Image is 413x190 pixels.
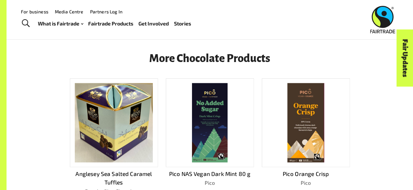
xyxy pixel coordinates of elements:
[262,179,350,187] p: Pico
[166,170,254,178] p: Pico NAS Vegan Dark Mint 80 g
[262,170,350,178] p: Pico Orange Crisp
[18,15,34,32] a: Toggle Search
[166,179,254,187] p: Pico
[174,19,191,28] a: Stories
[90,9,122,14] a: Partners Log In
[55,9,84,14] a: Media Centre
[70,170,158,187] p: Anglesey Sea Salted Caramel Tuffles
[138,19,169,28] a: Get Involved
[166,78,254,187] a: Pico NAS Vegan Dark Mint 80 gPico
[38,19,83,28] a: What is Fairtrade
[88,19,133,28] a: Fairtrade Products
[370,6,395,33] img: Fairtrade Australia New Zealand logo
[262,78,350,187] a: Pico Orange CrispPico
[22,52,398,64] h3: More Chocolate Products
[21,9,48,14] a: For business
